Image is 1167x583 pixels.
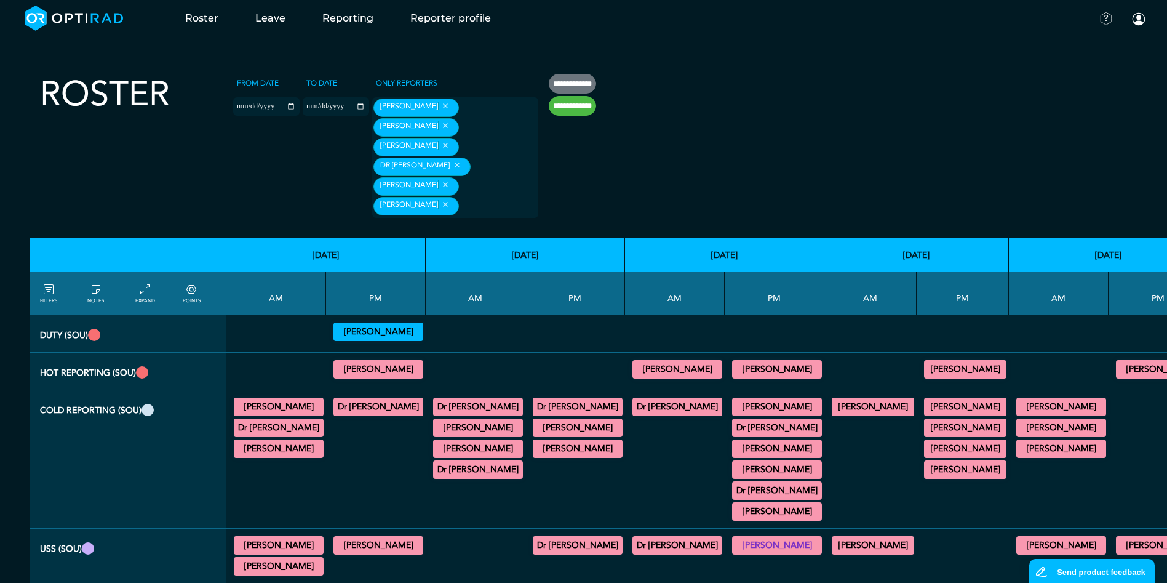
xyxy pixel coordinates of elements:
[924,398,1006,416] div: General CT/General MRI 13:00 - 14:00
[734,420,820,435] summary: Dr [PERSON_NAME]
[632,360,722,379] div: MRI Trauma & Urgent/CT Trauma & Urgent 09:00 - 13:00
[373,177,459,196] div: [PERSON_NAME]
[926,420,1005,435] summary: [PERSON_NAME]
[326,272,426,315] th: PM
[373,118,459,137] div: [PERSON_NAME]
[435,400,521,414] summary: Dr [PERSON_NAME]
[734,441,820,456] summary: [PERSON_NAME]
[1016,398,1106,416] div: General MRI 07:00 - 09:00
[926,400,1005,414] summary: [PERSON_NAME]
[335,324,421,339] summary: [PERSON_NAME]
[535,420,621,435] summary: [PERSON_NAME]
[438,121,452,130] button: Remove item: '8f6c46f2-3453-42a8-890f-0d052f8d4a0f'
[734,362,820,377] summary: [PERSON_NAME]
[625,272,725,315] th: AM
[832,398,914,416] div: General CT 09:00 - 12:30
[450,161,464,169] button: Remove item: '87cca54e-ea07-4d23-8121-45a1cdd63a82'
[433,440,523,458] div: General CT 09:30 - 10:30
[335,362,421,377] summary: [PERSON_NAME]
[924,419,1006,437] div: General CT/General MRI 14:00 - 16:00
[236,420,322,435] summary: Dr [PERSON_NAME]
[732,460,822,479] div: General MRI/General CT 14:00 - 16:00
[535,441,621,456] summary: [PERSON_NAME]
[333,398,423,416] div: General MRI/General CT 17:00 - 18:00
[734,504,820,519] summary: [PERSON_NAME]
[234,440,324,458] div: General MRI 11:00 - 13:00
[535,538,621,553] summary: Dr [PERSON_NAME]
[438,200,452,209] button: Remove item: 'e0a2eaf6-8c2c-496f-9127-c3d7ac89e4ca'
[732,360,822,379] div: MRI Trauma & Urgent/CT Trauma & Urgent 13:00 - 17:00
[634,400,720,414] summary: Dr [PERSON_NAME]
[533,419,623,437] div: General CT 13:00 - 17:30
[372,74,441,92] label: Only Reporters
[926,362,1005,377] summary: [PERSON_NAME]
[533,440,623,458] div: General CT/General MRI 14:00 - 15:00
[40,74,170,115] h2: Roster
[438,141,452,150] button: Remove item: '368285ec-215c-4d2c-8c4a-3789a57936ec'
[30,390,226,529] th: Cold Reporting (SOU)
[634,362,720,377] summary: [PERSON_NAME]
[236,538,322,553] summary: [PERSON_NAME]
[435,462,521,477] summary: Dr [PERSON_NAME]
[734,483,820,498] summary: Dr [PERSON_NAME]
[426,272,525,315] th: AM
[533,536,623,555] div: US Diagnostic MSK 14:00 - 17:00
[732,419,822,437] div: General CT/General MRI 13:00 - 14:00
[625,238,824,272] th: [DATE]
[373,138,459,156] div: [PERSON_NAME]
[1018,538,1104,553] summary: [PERSON_NAME]
[1018,400,1104,414] summary: [PERSON_NAME]
[924,460,1006,479] div: CB CT Dental 17:30 - 18:30
[233,74,282,92] label: From date
[426,238,625,272] th: [DATE]
[632,536,722,555] div: General US 09:00 - 13:00
[1016,440,1106,458] div: General CT 10:30 - 11:30
[435,441,521,456] summary: [PERSON_NAME]
[926,462,1005,477] summary: [PERSON_NAME]
[834,538,912,553] summary: [PERSON_NAME]
[333,536,423,555] div: General US 13:00 - 17:00
[732,536,822,555] div: General US 13:00 - 17:00
[824,238,1009,272] th: [DATE]
[734,400,820,414] summary: [PERSON_NAME]
[335,400,421,414] summary: Dr [PERSON_NAME]
[234,557,324,576] div: General US 09:00 - 13:00
[30,353,226,390] th: Hot Reporting (SOU)
[373,158,471,176] div: Dr [PERSON_NAME]
[525,272,625,315] th: PM
[1016,536,1106,555] div: General US 09:00 - 13:00
[926,441,1005,456] summary: [PERSON_NAME]
[234,398,324,416] div: General CT/General MRI 07:30 - 09:00
[732,440,822,458] div: General CT/General MRI 13:00 - 14:00
[25,6,124,31] img: brand-opti-rad-logos-blue-and-white-d2f68631ba2948856bd03f2d395fb146ddc8fb01b4b6e9315ea85fa773367...
[234,536,324,555] div: General US 09:00 - 13:00
[226,272,326,315] th: AM
[40,283,57,305] a: FILTERS
[535,400,621,414] summary: Dr [PERSON_NAME]
[1009,272,1109,315] th: AM
[832,536,914,555] div: General US 09:00 - 12:00
[824,272,917,315] th: AM
[734,462,820,477] summary: [PERSON_NAME]
[135,283,155,305] a: collapse/expand entries
[732,398,822,416] div: General CT/General MRI 13:00 - 15:00
[533,398,623,416] div: CB CT Dental 12:00 - 13:00
[461,201,523,212] input: null
[732,502,822,521] div: General CT/General MRI 16:00 - 17:00
[632,398,722,416] div: General CT 08:00 - 09:00
[333,360,423,379] div: MRI Trauma & Urgent/CT Trauma & Urgent 13:00 - 17:30
[236,400,322,414] summary: [PERSON_NAME]
[183,283,201,305] a: collapse/expand expected points
[236,441,322,456] summary: [PERSON_NAME]
[438,102,452,110] button: Remove item: '7b26274d-5c83-42da-8388-eab6ede37723'
[1018,441,1104,456] summary: [PERSON_NAME]
[303,74,341,92] label: To date
[732,481,822,500] div: General CT/General MRI 16:00 - 17:00
[333,323,423,341] div: Vetting (30 PF Points) 13:00 - 17:00
[87,283,104,305] a: show/hide notes
[236,559,322,574] summary: [PERSON_NAME]
[435,420,521,435] summary: [PERSON_NAME]
[734,538,820,553] summary: [PERSON_NAME]
[234,419,324,437] div: General MRI 09:00 - 13:00
[1016,419,1106,437] div: General CT/General MRI 08:00 - 10:30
